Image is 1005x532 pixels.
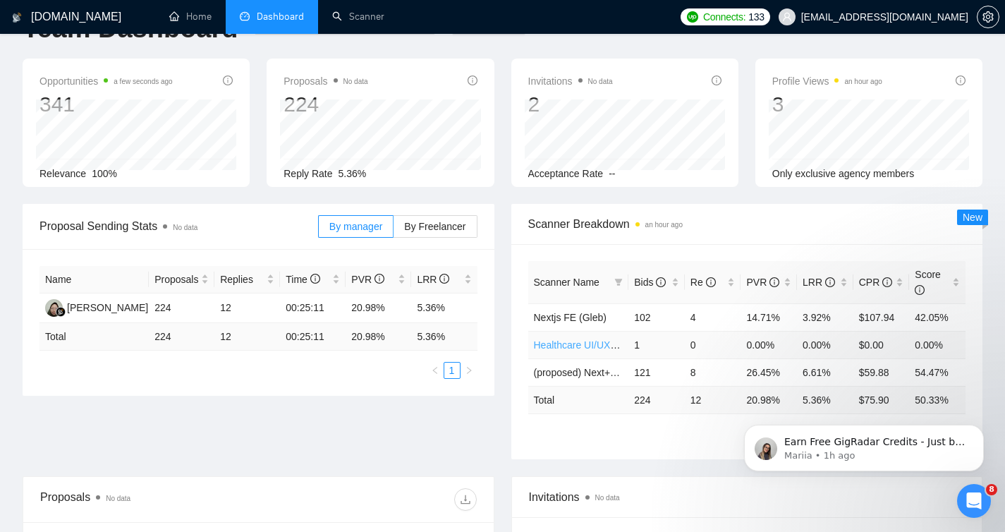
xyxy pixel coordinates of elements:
[280,323,346,351] td: 00:25:11
[957,484,991,518] iframe: Intercom live chat
[741,358,797,386] td: 26.45%
[634,277,666,288] span: Bids
[257,11,304,23] span: Dashboard
[411,294,477,323] td: 5.36%
[444,363,460,378] a: 1
[687,11,698,23] img: upwork-logo.png
[797,358,853,386] td: 6.61%
[329,221,382,232] span: By manager
[782,12,792,22] span: user
[628,331,685,358] td: 1
[690,277,716,288] span: Re
[528,386,629,413] td: Total
[534,339,644,351] a: Healthcare UI/UX Design
[284,91,367,118] div: 224
[588,78,613,85] span: No data
[454,488,477,511] button: download
[284,73,367,90] span: Proposals
[595,494,620,502] span: No data
[528,91,613,118] div: 2
[39,323,149,351] td: Total
[280,294,346,323] td: 00:25:11
[427,362,444,379] li: Previous Page
[411,323,477,351] td: 5.36 %
[685,331,741,358] td: 0
[461,362,477,379] button: right
[534,367,670,378] a: (proposed) Next+React (Taras)
[769,277,779,287] span: info-circle
[455,494,476,505] span: download
[240,11,250,21] span: dashboard
[528,168,604,179] span: Acceptance Rate
[427,362,444,379] button: left
[173,224,197,231] span: No data
[963,212,982,223] span: New
[748,9,764,25] span: 133
[351,274,384,285] span: PVR
[712,75,721,85] span: info-circle
[628,303,685,331] td: 102
[310,274,320,284] span: info-circle
[825,277,835,287] span: info-circle
[346,294,411,323] td: 20.98%
[909,358,966,386] td: 54.47%
[374,274,384,284] span: info-circle
[149,266,214,294] th: Proposals
[882,277,892,287] span: info-circle
[977,11,999,23] span: setting
[12,6,22,29] img: logo
[39,168,86,179] span: Relevance
[853,331,910,358] td: $0.00
[45,301,148,313] a: R[PERSON_NAME]
[214,323,280,351] td: 12
[339,168,367,179] span: 5.36%
[614,278,623,286] span: filter
[956,75,966,85] span: info-circle
[346,323,411,351] td: 20.98 %
[628,358,685,386] td: 121
[214,294,280,323] td: 12
[746,277,779,288] span: PVR
[685,358,741,386] td: 8
[220,272,264,287] span: Replies
[417,274,449,285] span: LRR
[703,9,745,25] span: Connects:
[628,386,685,413] td: 224
[915,285,925,295] span: info-circle
[741,303,797,331] td: 14.71%
[853,358,910,386] td: $59.88
[741,331,797,358] td: 0.00%
[284,168,332,179] span: Reply Rate
[685,303,741,331] td: 4
[986,484,997,495] span: 8
[40,488,258,511] div: Proposals
[149,294,214,323] td: 224
[465,366,473,375] span: right
[797,331,853,358] td: 0.00%
[772,168,915,179] span: Only exclusive agency members
[286,274,319,285] span: Time
[528,215,966,233] span: Scanner Breakdown
[611,272,626,293] span: filter
[45,299,63,317] img: R
[853,386,910,413] td: $ 75.90
[528,73,613,90] span: Invitations
[106,495,130,502] span: No data
[332,11,384,23] a: searchScanner
[56,307,66,317] img: gigradar-bm.png
[461,362,477,379] li: Next Page
[39,266,149,294] th: Name
[977,6,999,28] button: setting
[439,274,449,284] span: info-circle
[149,323,214,351] td: 224
[67,300,148,315] div: [PERSON_NAME]
[529,488,966,506] span: Invitations
[468,75,477,85] span: info-circle
[656,277,666,287] span: info-circle
[114,78,172,85] time: a few seconds ago
[797,386,853,413] td: 5.36 %
[853,303,910,331] td: $107.94
[404,221,465,232] span: By Freelancer
[39,73,173,90] span: Opportunities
